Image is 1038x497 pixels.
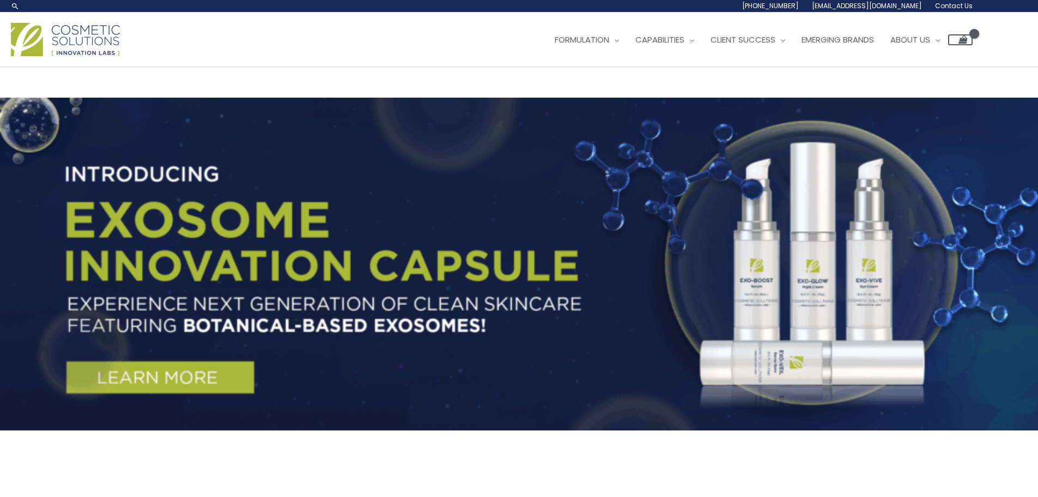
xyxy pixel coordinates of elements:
a: Emerging Brands [793,23,882,56]
a: View Shopping Cart, empty [948,34,973,45]
img: Cosmetic Solutions Logo [11,23,120,56]
a: Search icon link [11,2,20,10]
a: About Us [882,23,948,56]
span: [PHONE_NUMBER] [742,1,799,10]
span: Client Success [711,34,775,45]
a: Capabilities [627,23,702,56]
span: Formulation [555,34,609,45]
span: Capabilities [635,34,684,45]
span: About Us [890,34,930,45]
span: Contact Us [935,1,973,10]
nav: Site Navigation [538,23,973,56]
a: Formulation [547,23,627,56]
span: [EMAIL_ADDRESS][DOMAIN_NAME] [812,1,922,10]
span: Emerging Brands [802,34,874,45]
a: Client Success [702,23,793,56]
